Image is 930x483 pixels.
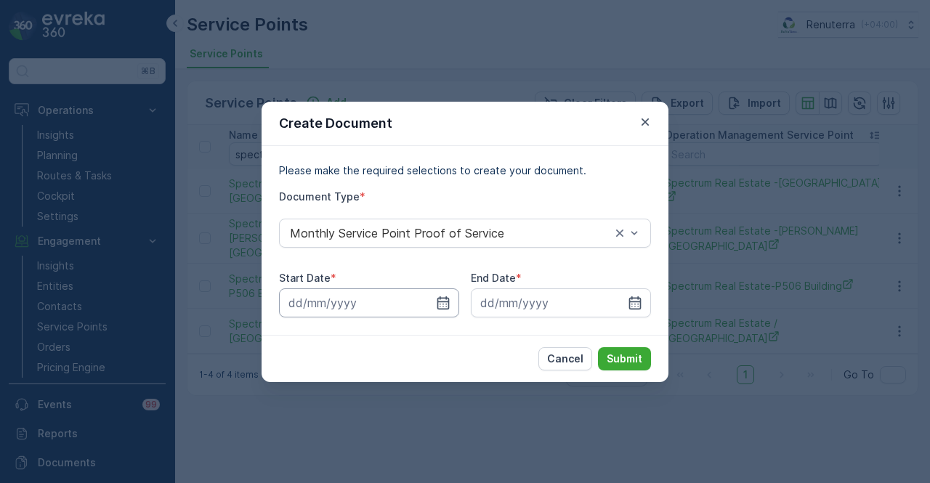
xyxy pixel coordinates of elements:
[279,113,392,134] p: Create Document
[547,352,583,366] p: Cancel
[279,190,360,203] label: Document Type
[279,163,651,178] p: Please make the required selections to create your document.
[538,347,592,370] button: Cancel
[607,352,642,366] p: Submit
[279,272,331,284] label: Start Date
[598,347,651,370] button: Submit
[279,288,459,317] input: dd/mm/yyyy
[471,288,651,317] input: dd/mm/yyyy
[471,272,516,284] label: End Date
